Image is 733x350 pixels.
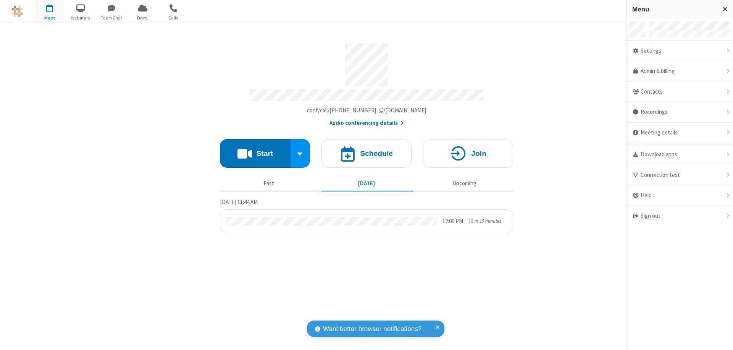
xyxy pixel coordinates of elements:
[256,150,273,157] h4: Start
[321,176,413,191] button: [DATE]
[223,176,315,191] button: Past
[36,15,64,21] span: Meet
[128,15,157,21] span: Drive
[321,139,412,168] button: Schedule
[423,139,513,168] button: Join
[471,150,486,157] h4: Join
[626,102,733,123] div: Recordings
[418,176,510,191] button: Upcoming
[626,123,733,143] div: Meeting details
[220,198,513,233] section: Today's Meetings
[626,41,733,62] div: Settings
[442,217,463,226] div: 12:00 PM
[360,150,393,157] h4: Schedule
[329,119,404,128] button: Audio conferencing details
[220,198,258,206] span: [DATE] 11:44 AM
[632,6,716,13] h3: Menu
[626,165,733,186] div: Connection test
[626,185,733,206] div: Help
[307,106,426,115] button: Copy my meeting room linkCopy my meeting room link
[626,61,733,82] a: Admin & billing
[475,218,501,224] span: in 15 minutes
[220,139,291,168] button: Start
[626,82,733,102] div: Contacts
[97,15,126,21] span: Team Chat
[220,38,513,128] section: Account details
[323,324,421,334] span: Want better browser notifications?
[307,107,426,114] span: Copy my meeting room link
[626,144,733,165] div: Download apps
[714,330,727,345] iframe: Chat
[159,15,188,21] span: Calls
[626,206,733,226] div: Sign out
[66,15,95,21] span: Webinars
[11,6,23,17] img: QA Selenium DO NOT DELETE OR CHANGE
[291,139,310,168] div: Start conference options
